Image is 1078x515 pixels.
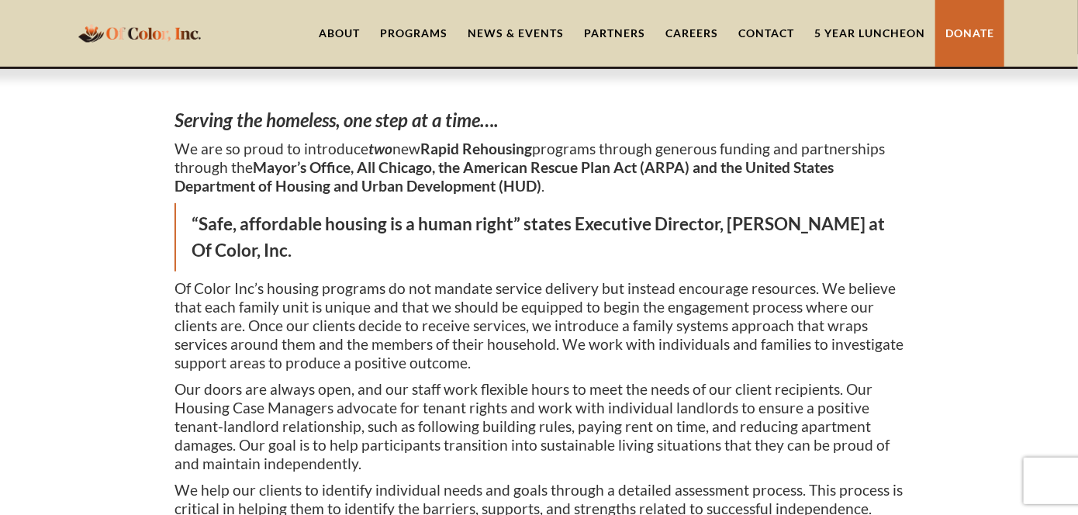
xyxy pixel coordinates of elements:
em: two [368,140,392,157]
h3: ‍ [174,109,904,132]
div: Programs [380,26,447,41]
em: Serving the homeless, one step at a time…. [174,109,498,131]
blockquote: “Safe, affordable housing is a human right” states Executive Director, [PERSON_NAME] at Of Color,... [174,203,904,271]
strong: Mayor’s Office, All Chicago, the American Rescue Plan Act (ARPA) and the United States Department... [174,158,834,195]
p: We are so proud to introduce new programs through generous funding and partnerships through the . [174,140,904,195]
strong: Rapid Rehousing [420,140,532,157]
a: home [74,15,206,51]
p: Our doors are always open, and our staff work flexible hours to meet the needs of our client reci... [174,380,904,473]
p: Of Color Inc’s housing programs do not mandate service delivery but instead encourage resources. ... [174,279,904,372]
